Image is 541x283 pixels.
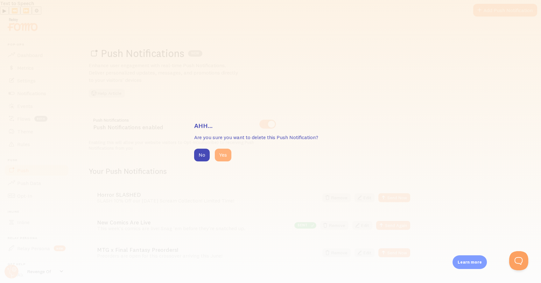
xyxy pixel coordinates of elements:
button: Yes [215,149,231,161]
p: Learn more [458,259,482,265]
button: No [194,149,210,161]
h3: Ahh... [194,122,347,130]
iframe: Help Scout Beacon - Open [509,251,528,270]
div: Learn more [453,255,487,269]
p: Are you sure you want to delete this Push Notification? [194,134,347,141]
